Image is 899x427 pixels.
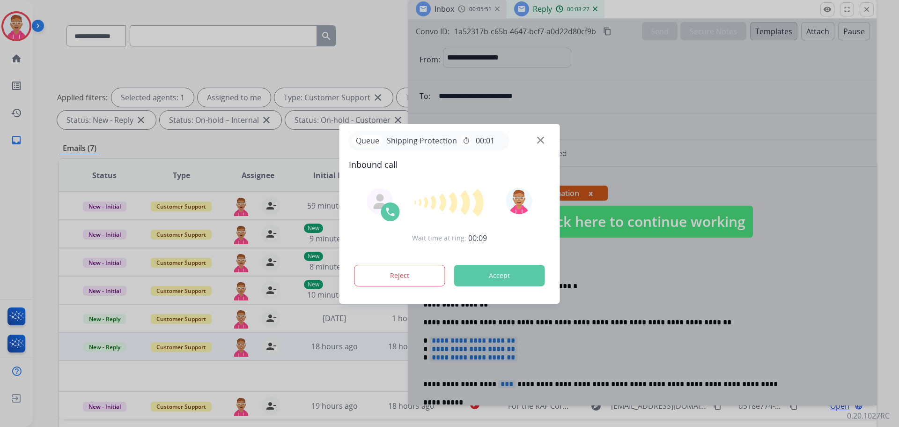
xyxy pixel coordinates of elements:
[468,232,487,244] span: 00:09
[373,194,388,209] img: agent-avatar
[383,135,461,146] span: Shipping Protection
[353,135,383,147] p: Queue
[847,410,890,421] p: 0.20.1027RC
[412,233,466,243] span: Wait time at ring:
[385,206,396,217] img: call-icon
[454,265,545,286] button: Accept
[506,188,532,214] img: avatar
[463,137,470,144] mat-icon: timer
[537,136,544,143] img: close-button
[349,158,551,171] span: Inbound call
[476,135,494,146] span: 00:01
[354,265,445,286] button: Reject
